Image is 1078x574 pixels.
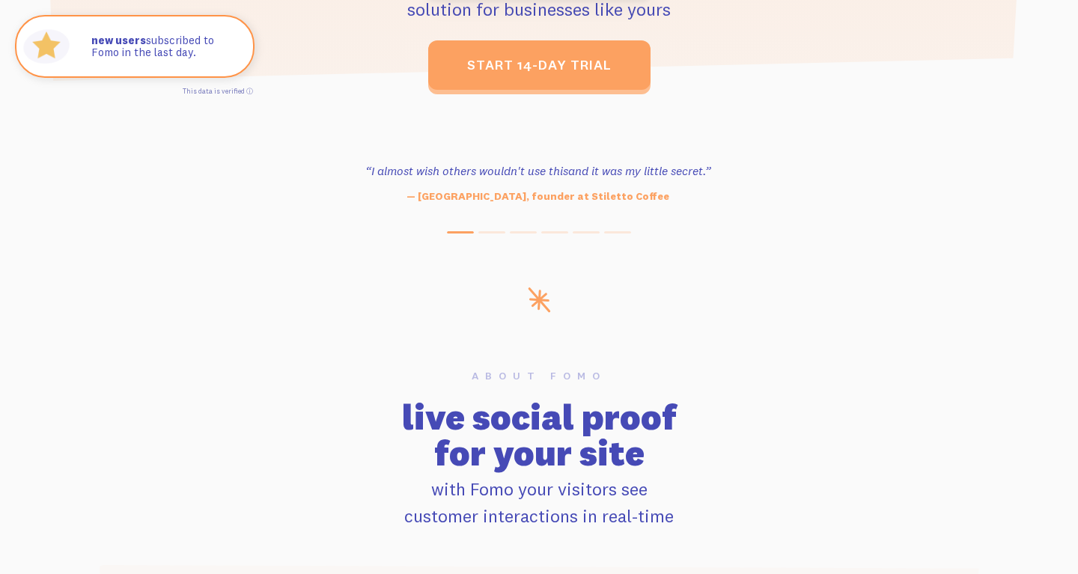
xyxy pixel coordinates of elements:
h2: live social proof for your site [99,399,979,471]
p: subscribed to Fomo in the last day. [91,34,238,59]
h3: “I almost wish others wouldn't use this and it was my little secret.” [334,162,743,180]
a: This data is verified ⓘ [183,87,253,95]
p: with Fomo your visitors see customer interactions in real-time [99,475,979,529]
img: Fomo [19,19,73,73]
a: start 14-day trial [428,40,651,90]
strong: new users [91,33,146,47]
p: — [GEOGRAPHIC_DATA], founder at Stiletto Coffee [334,189,743,204]
h6: About Fomo [99,370,979,381]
